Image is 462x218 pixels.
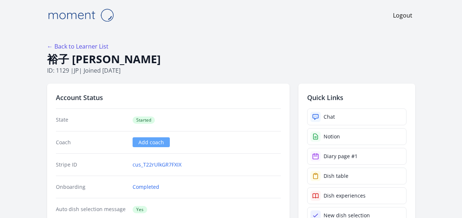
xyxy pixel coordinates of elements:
dt: Auto dish selection message [56,206,127,213]
div: Dish table [324,172,348,180]
dt: State [56,116,127,124]
span: jp [74,66,79,74]
a: Notion [307,128,406,145]
dt: Stripe ID [56,161,127,168]
a: Add coach [133,137,170,147]
a: Chat [307,108,406,125]
h1: 裕子 [PERSON_NAME] [47,52,415,66]
a: cus_T22rUlkGR7FXIX [133,161,182,168]
div: Chat [324,113,335,121]
a: Diary page #1 [307,148,406,165]
span: Yes [133,206,147,213]
a: Dish table [307,168,406,184]
h2: Account Status [56,92,281,103]
img: Moment [44,6,117,24]
p: ID: 1129 | | Joined [DATE] [47,66,415,75]
div: Notion [324,133,340,140]
h2: Quick Links [307,92,406,103]
a: ← Back to Learner List [47,42,108,50]
span: Started [133,116,155,124]
div: Dish experiences [324,192,366,199]
div: Diary page #1 [324,153,358,160]
a: Logout [393,11,412,20]
dt: Coach [56,139,127,146]
dt: Onboarding [56,183,127,191]
a: Completed [133,183,159,191]
a: Dish experiences [307,187,406,204]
